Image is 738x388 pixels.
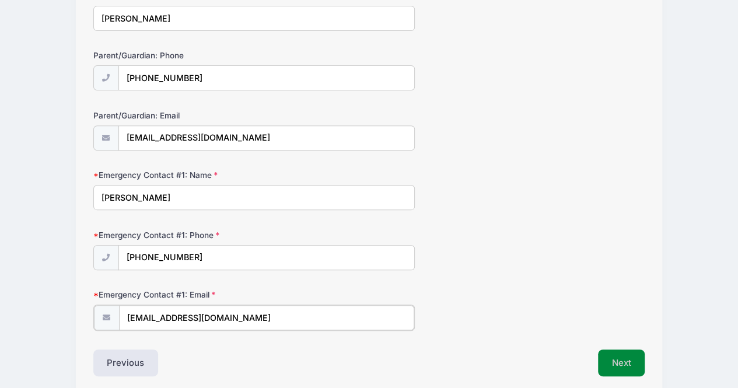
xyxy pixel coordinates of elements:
[119,305,414,330] input: email@email.com
[93,289,277,300] label: Emergency Contact #1: Email
[118,65,415,90] input: (xxx) xxx-xxxx
[93,169,277,181] label: Emergency Contact #1: Name
[118,245,415,270] input: (xxx) xxx-xxxx
[93,349,159,376] button: Previous
[118,125,415,151] input: email@email.com
[93,50,277,61] label: Parent/Guardian: Phone
[598,349,645,376] button: Next
[93,229,277,241] label: Emergency Contact #1: Phone
[93,110,277,121] label: Parent/Guardian: Email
